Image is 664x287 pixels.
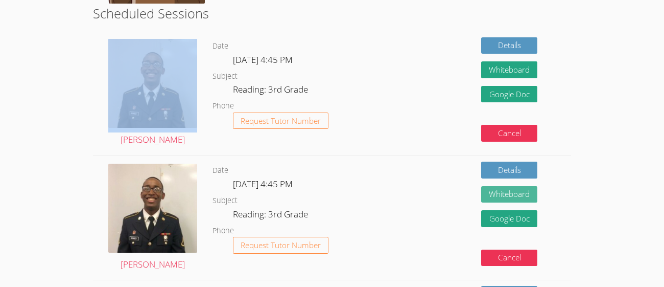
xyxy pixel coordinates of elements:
[212,194,238,207] dt: Subject
[233,54,293,65] span: [DATE] 4:45 PM
[108,39,197,147] a: [PERSON_NAME]
[481,125,537,142] button: Cancel
[481,86,537,103] a: Google Doc
[212,164,228,177] dt: Date
[212,100,234,113] dt: Phone
[233,237,328,254] button: Request Tutor Number
[93,4,571,23] h2: Scheduled Sessions
[233,82,310,100] dd: Reading: 3rd Grade
[233,207,310,225] dd: Reading: 3rd Grade
[241,117,321,125] span: Request Tutor Number
[233,178,293,190] span: [DATE] 4:45 PM
[212,225,234,237] dt: Phone
[481,250,537,267] button: Cancel
[108,164,197,253] img: avatar.png
[481,186,537,203] button: Whiteboard
[108,39,197,128] img: avatar.png
[481,61,537,78] button: Whiteboard
[212,70,238,83] dt: Subject
[212,40,228,53] dt: Date
[108,164,197,272] a: [PERSON_NAME]
[481,210,537,227] a: Google Doc
[241,241,321,249] span: Request Tutor Number
[481,37,537,54] a: Details
[481,162,537,179] a: Details
[233,113,328,129] button: Request Tutor Number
